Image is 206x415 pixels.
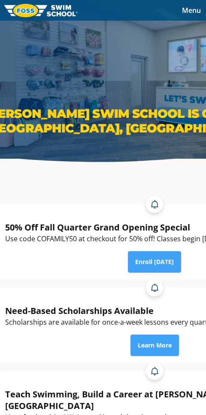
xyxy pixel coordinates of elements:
button: Toggle navigation [177,4,206,17]
span: Menu [182,6,201,15]
a: Enroll [DATE] [128,251,181,273]
img: FOSS Swim School Logo [4,4,78,17]
a: Learn More [130,335,179,356]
